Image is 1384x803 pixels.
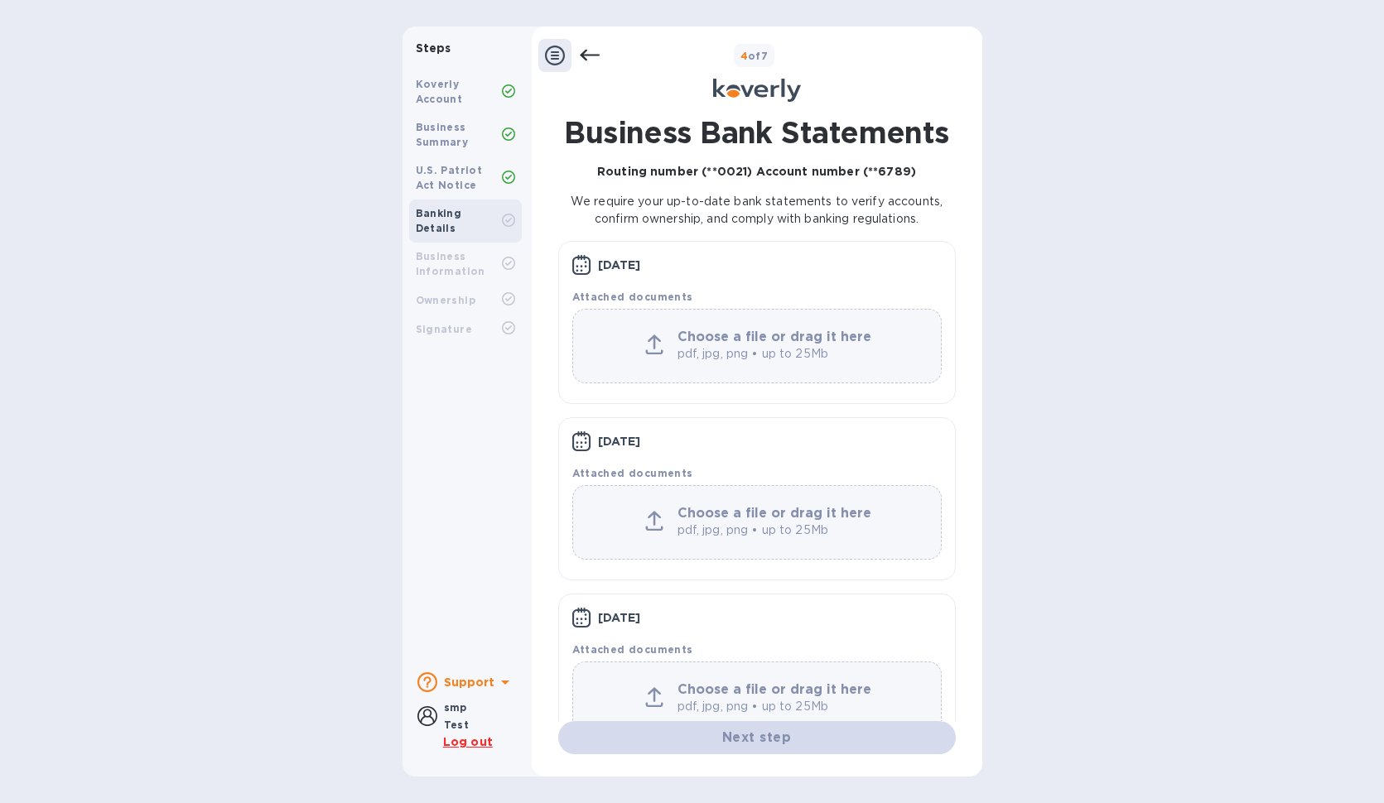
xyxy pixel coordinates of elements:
span: 4 [740,50,748,62]
p: [DATE] [598,257,641,273]
b: of 7 [740,50,769,62]
b: smp Test [444,701,470,731]
u: Log out [443,735,493,748]
p: pdf, jpg, png • up to 25Mb [678,522,876,539]
b: Support [444,676,495,689]
b: Attached documents [572,467,693,479]
b: Choose a file or drag it here [678,505,871,521]
b: U.S. Patriot Act Notice [416,164,483,191]
h1: Business Bank Statements [558,115,956,150]
b: Choose a file or drag it here [678,681,871,697]
b: Koverly Account [416,78,463,105]
b: Signature [416,323,473,335]
p: pdf, jpg, png • up to 25Mb [678,345,876,363]
b: Banking Details [416,207,462,234]
p: [DATE] [598,433,641,450]
b: Steps [416,41,451,55]
b: Attached documents [572,291,693,303]
p: pdf, jpg, png • up to 25Mb [678,698,876,715]
b: Business Information [416,250,485,277]
p: We require your up-to-date bank statements to verify accounts, confirm ownership, and comply with... [558,193,956,228]
p: Routing number (**0021) Account number (**6789) [558,163,956,180]
b: Business Summary [416,121,469,148]
b: Attached documents [572,643,693,656]
p: [DATE] [598,609,641,626]
b: Choose a file or drag it here [678,329,871,344]
b: Ownership [416,294,476,306]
